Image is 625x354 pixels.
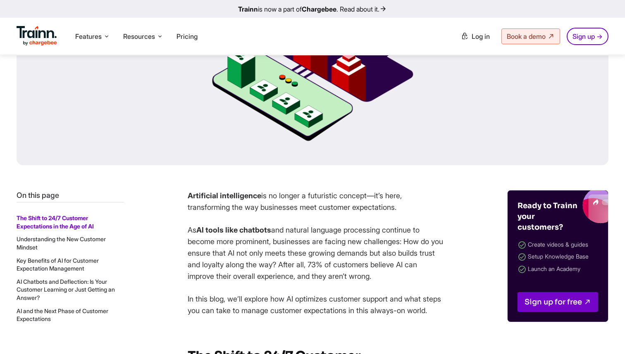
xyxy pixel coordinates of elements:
[177,32,198,40] a: Pricing
[75,32,102,41] span: Features
[525,190,608,223] img: Trainn blogs
[472,32,490,40] span: Log in
[456,29,495,44] a: Log in
[17,257,99,272] a: Key Benefits of AI for Customer Expectation Management
[17,26,57,46] img: Trainn Logo
[518,251,598,263] li: Setup Knowledge Base
[238,5,258,13] b: Trainn
[584,314,625,354] iframe: Chat Widget
[507,32,546,40] span: Book a demo
[518,200,580,233] h4: Ready to Trainn your customers?
[17,307,108,323] a: AI and the Next Phase of Customer Expectations
[188,293,444,316] p: In this blog, we’ll explore how AI optimizes customer support and what steps you can take to mana...
[302,5,336,13] b: Chargebee
[17,235,106,251] a: Understanding the New Customer Mindset
[188,190,444,213] p: is no longer a futuristic concept—it’s here, transforming the way businesses meet customer expect...
[518,292,598,312] a: Sign up for free
[188,191,261,200] strong: Artificial intelligence
[17,278,115,301] a: AI Chatbots and Deflection: Is Your Customer Learning or Just Getting an Answer?
[188,224,444,282] p: As and natural language processing continue to become more prominent, businesses are facing new c...
[196,226,271,234] strong: AI tools like chatbots
[518,264,598,276] li: Launch an Academy
[17,190,124,200] p: On this page
[17,214,94,230] a: The Shift to 24/7 Customer Expectations in the Age of AI
[567,28,608,45] a: Sign up →
[518,239,598,251] li: Create videos & guides
[501,29,560,44] a: Book a demo
[123,32,155,41] span: Resources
